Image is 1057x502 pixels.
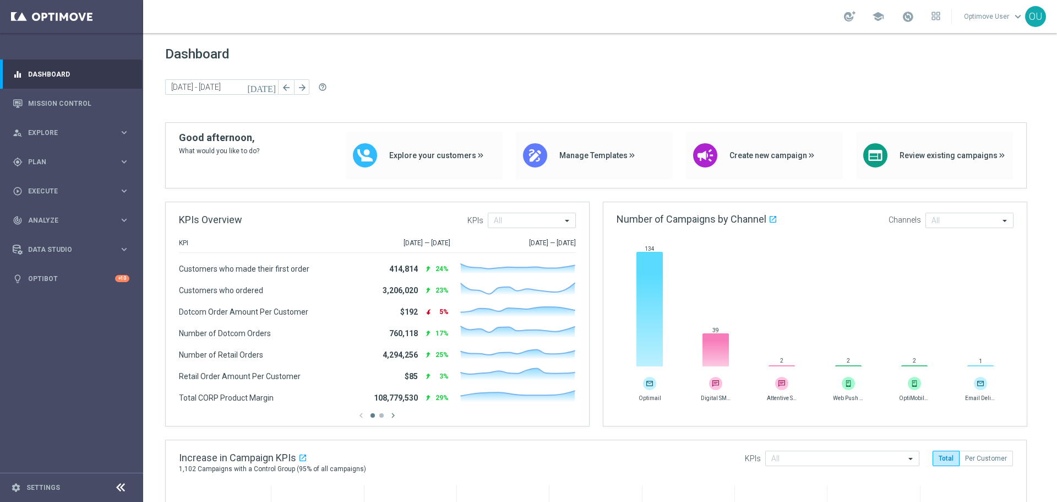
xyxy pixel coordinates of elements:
[28,217,119,224] span: Analyze
[12,99,130,108] button: Mission Control
[13,60,129,89] div: Dashboard
[13,128,119,138] div: Explore
[13,89,129,118] div: Mission Control
[13,264,129,293] div: Optibot
[28,129,119,136] span: Explore
[119,186,129,196] i: keyboard_arrow_right
[13,274,23,284] i: lightbulb
[119,127,129,138] i: keyboard_arrow_right
[28,60,129,89] a: Dashboard
[13,157,119,167] div: Plan
[12,274,130,283] button: lightbulb Optibot +10
[12,158,130,166] button: gps_fixed Plan keyboard_arrow_right
[28,264,115,293] a: Optibot
[28,188,119,195] span: Execute
[115,275,129,282] div: +10
[11,483,21,493] i: settings
[13,157,23,167] i: gps_fixed
[13,186,23,196] i: play_circle_outline
[13,215,23,225] i: track_changes
[13,186,119,196] div: Execute
[12,128,130,137] button: person_search Explore keyboard_arrow_right
[13,245,119,255] div: Data Studio
[872,10,884,23] span: school
[119,156,129,167] i: keyboard_arrow_right
[1012,10,1024,23] span: keyboard_arrow_down
[28,246,119,253] span: Data Studio
[12,70,130,79] button: equalizer Dashboard
[13,69,23,79] i: equalizer
[963,8,1025,25] a: Optimove Userkeyboard_arrow_down
[119,215,129,225] i: keyboard_arrow_right
[28,159,119,165] span: Plan
[12,245,130,254] button: Data Studio keyboard_arrow_right
[13,128,23,138] i: person_search
[13,215,119,225] div: Analyze
[119,244,129,255] i: keyboard_arrow_right
[26,484,60,491] a: Settings
[12,187,130,196] button: play_circle_outline Execute keyboard_arrow_right
[1025,6,1046,27] div: OU
[12,216,130,225] button: track_changes Analyze keyboard_arrow_right
[28,89,129,118] a: Mission Control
